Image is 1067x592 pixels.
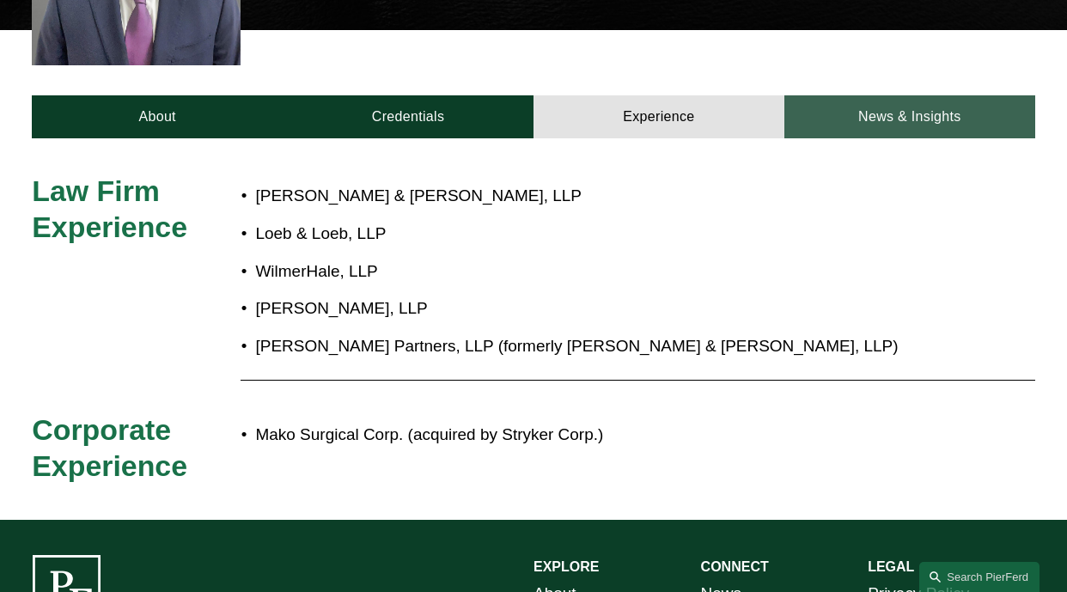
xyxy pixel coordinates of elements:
[255,219,909,248] p: Loeb & Loeb, LLP
[868,559,914,574] strong: LEGAL
[919,562,1040,592] a: Search this site
[255,181,909,211] p: [PERSON_NAME] & [PERSON_NAME], LLP
[32,413,187,482] span: Corporate Experience
[283,95,533,138] a: Credentials
[255,257,909,286] p: WilmerHale, LLP
[32,95,283,138] a: About
[533,559,599,574] strong: EXPLORE
[255,332,909,361] p: [PERSON_NAME] Partners, LLP (formerly [PERSON_NAME] & [PERSON_NAME], LLP)
[255,420,909,449] p: Mako Surgical Corp. (acquired by Stryker Corp.)
[32,174,187,243] span: Law Firm Experience
[784,95,1035,138] a: News & Insights
[533,95,784,138] a: Experience
[255,294,909,323] p: [PERSON_NAME], LLP
[701,559,769,574] strong: CONNECT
